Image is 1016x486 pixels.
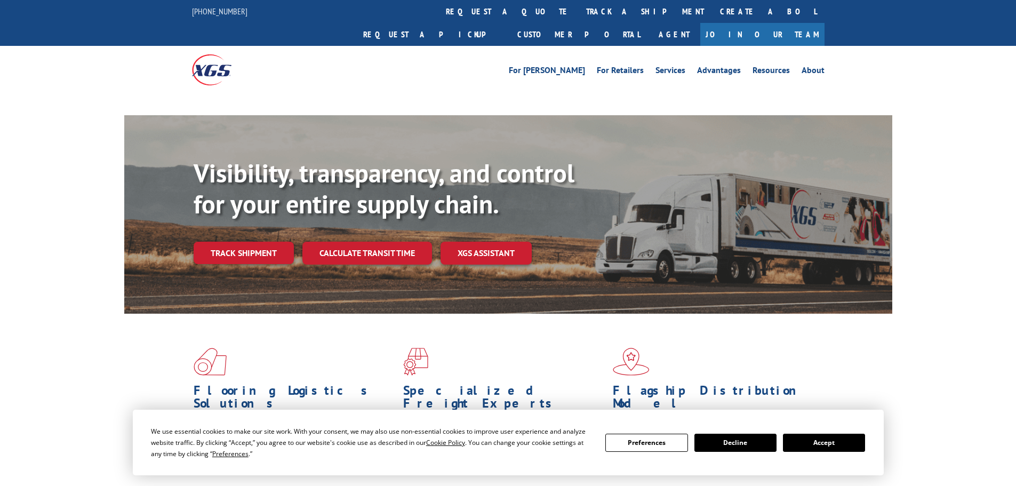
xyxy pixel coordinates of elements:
[509,23,648,46] a: Customer Portal
[194,384,395,415] h1: Flooring Logistics Solutions
[509,66,585,78] a: For [PERSON_NAME]
[212,449,249,458] span: Preferences
[597,66,644,78] a: For Retailers
[194,242,294,264] a: Track shipment
[403,384,605,415] h1: Specialized Freight Experts
[605,434,687,452] button: Preferences
[355,23,509,46] a: Request a pickup
[613,384,814,415] h1: Flagship Distribution Model
[802,66,825,78] a: About
[694,434,777,452] button: Decline
[403,348,428,376] img: xgs-icon-focused-on-flooring-red
[151,426,593,459] div: We use essential cookies to make our site work. With your consent, we may also use non-essential ...
[697,66,741,78] a: Advantages
[648,23,700,46] a: Agent
[302,242,432,265] a: Calculate transit time
[133,410,884,475] div: Cookie Consent Prompt
[700,23,825,46] a: Join Our Team
[613,348,650,376] img: xgs-icon-flagship-distribution-model-red
[194,348,227,376] img: xgs-icon-total-supply-chain-intelligence-red
[194,156,574,220] b: Visibility, transparency, and control for your entire supply chain.
[783,434,865,452] button: Accept
[192,6,247,17] a: [PHONE_NUMBER]
[753,66,790,78] a: Resources
[655,66,685,78] a: Services
[426,438,465,447] span: Cookie Policy
[441,242,532,265] a: XGS ASSISTANT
